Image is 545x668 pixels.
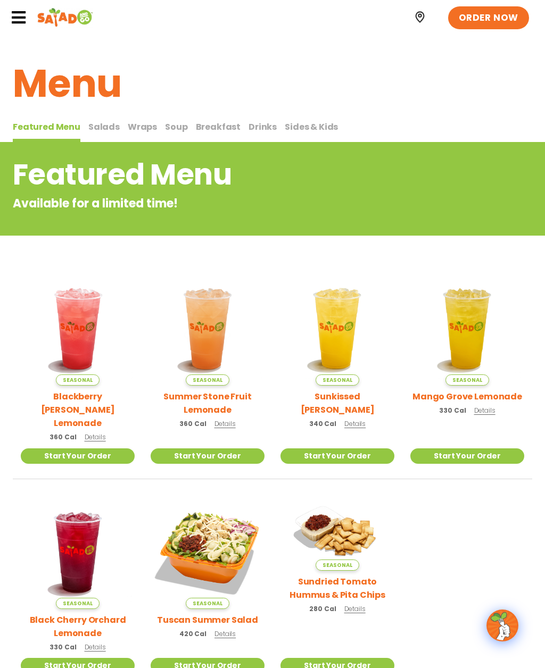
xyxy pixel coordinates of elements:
a: Start Your Order [21,448,135,464]
span: Featured Menu [13,121,80,133]
a: Start Your Order [280,448,394,464]
span: 360 Cal [179,419,206,429]
h2: Featured Menu [13,153,447,196]
span: Seasonal [186,598,229,609]
span: Seasonal [316,374,359,386]
span: Soup [165,121,187,133]
h2: Sunkissed [PERSON_NAME] [280,390,394,416]
h2: Summer Stone Fruit Lemonade [151,390,265,416]
img: Product photo for Summer Stone Fruit Lemonade [151,272,265,386]
span: 280 Cal [309,604,336,614]
h2: Blackberry [PERSON_NAME] Lemonade [21,390,135,430]
img: Product photo for Black Cherry Orchard Lemonade [21,495,135,609]
span: 330 Cal [49,642,76,652]
img: Product photo for Blackberry Bramble Lemonade [21,272,135,386]
p: Available for a limited time! [13,195,447,212]
h1: Menu [13,55,532,112]
span: 360 Cal [49,432,76,442]
span: Details [214,419,236,428]
span: 420 Cal [179,629,207,639]
span: Seasonal [316,560,359,571]
img: Product photo for Sunkissed Yuzu Lemonade [280,272,394,386]
img: Product photo for Sundried Tomato Hummus & Pita Chips [280,495,394,571]
a: Start Your Order [410,448,524,464]
span: Seasonal [56,598,99,609]
span: 340 Cal [309,419,336,429]
span: Seasonal [445,374,489,386]
img: Header logo [37,7,93,28]
span: Breakfast [196,121,241,133]
span: Salads [88,121,120,133]
span: ORDER NOW [459,12,518,24]
a: ORDER NOW [448,6,529,30]
span: Wraps [128,121,157,133]
span: Drinks [249,121,277,133]
h2: Tuscan Summer Salad [157,613,258,627]
span: Details [344,604,366,613]
span: Seasonal [186,374,229,386]
a: Start Your Order [151,448,265,464]
span: Details [344,419,366,428]
div: Tabbed content [13,116,532,143]
span: 330 Cal [439,406,466,415]
span: Details [214,629,236,638]
span: Details [85,432,106,441]
h2: Black Cherry Orchard Lemonade [21,613,135,640]
img: wpChatIcon [488,611,517,640]
h2: Mango Grove Lemonade [412,390,522,403]
h2: Sundried Tomato Hummus & Pita Chips [280,575,394,602]
span: Seasonal [56,374,99,386]
img: Product photo for Tuscan Summer Salad [151,495,265,609]
img: Product photo for Mango Grove Lemonade [410,272,524,386]
span: Details [474,406,496,415]
span: Details [85,642,106,652]
span: Sides & Kids [285,121,338,133]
